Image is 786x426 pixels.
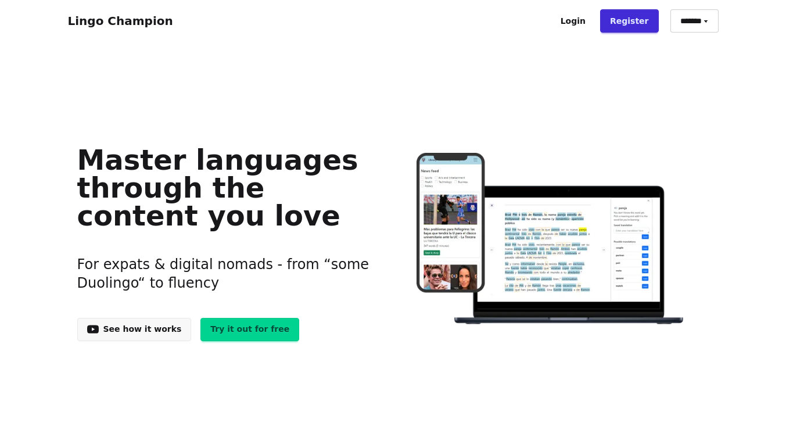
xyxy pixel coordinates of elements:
[77,241,375,306] h3: For expats & digital nomads - from “some Duolingo“ to fluency
[77,146,375,230] h1: Master languages through the content you love
[200,318,299,341] a: Try it out for free
[68,14,173,28] a: Lingo Champion
[393,153,709,327] img: Learn languages online
[77,318,192,341] a: See how it works
[600,9,659,33] a: Register
[551,9,595,33] a: Login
